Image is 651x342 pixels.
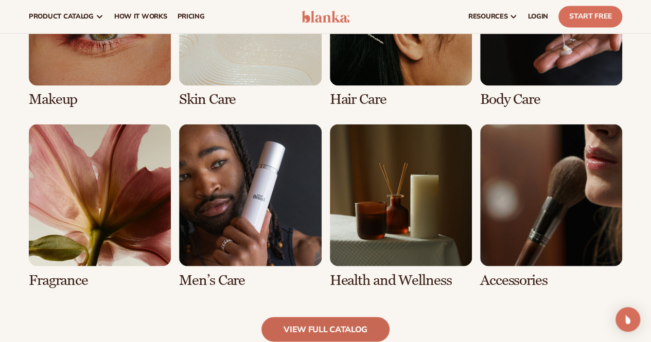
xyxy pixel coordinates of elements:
[302,10,350,23] img: logo
[177,12,204,21] span: pricing
[480,124,622,288] div: 8 / 8
[29,92,171,107] h3: Makeup
[179,124,321,288] div: 6 / 8
[615,307,640,332] div: Open Intercom Messenger
[330,92,472,107] h3: Hair Care
[330,124,472,288] div: 7 / 8
[114,12,167,21] span: How It Works
[29,124,171,288] div: 5 / 8
[558,6,622,27] a: Start Free
[480,92,622,107] h3: Body Care
[528,12,548,21] span: LOGIN
[468,12,507,21] span: resources
[29,12,94,21] span: product catalog
[179,92,321,107] h3: Skin Care
[261,317,390,341] a: view full catalog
